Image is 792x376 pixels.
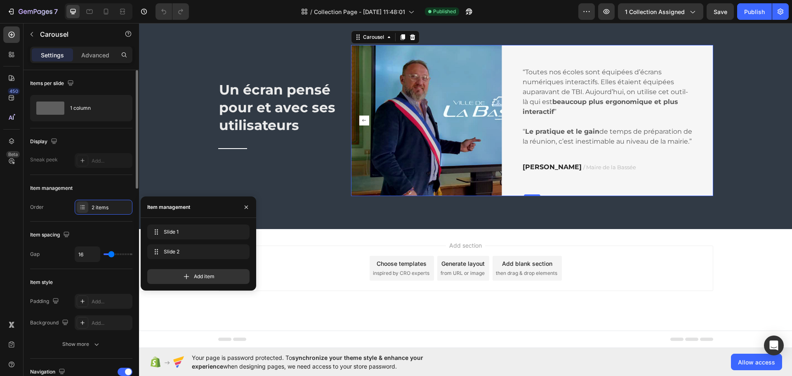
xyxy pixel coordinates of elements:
[30,203,44,211] div: Order
[192,354,423,370] span: synchronize your theme style & enhance your experience
[618,3,703,20] button: 1 collection assigned
[625,7,685,16] span: 1 collection assigned
[212,22,363,173] img: Alt Image
[164,248,230,255] span: Slide 2
[219,91,232,104] button: Carousel Back Arrow
[238,236,288,245] div: Choose templates
[6,151,20,158] div: Beta
[386,104,460,112] strong: Le pratique et le gain
[384,75,539,92] strong: beaucoup plus ergonomique et plus interactif
[744,7,765,16] div: Publish
[307,218,346,227] span: Add section
[707,3,734,20] button: Save
[357,246,418,254] span: then drag & drop elements
[738,358,775,367] span: Allow access
[731,354,782,370] button: Allow access
[147,203,190,211] div: Item management
[194,273,214,280] span: Add item
[92,204,130,211] div: 2 items
[302,236,346,245] div: Generate layout
[54,7,58,17] p: 7
[302,246,346,254] span: from URL or image
[92,319,130,327] div: Add...
[310,7,312,16] span: /
[714,8,727,15] span: Save
[81,51,109,59] p: Advanced
[156,3,189,20] div: Undo/Redo
[30,184,73,192] div: Item management
[164,228,230,236] span: Slide 1
[737,3,772,20] button: Publish
[384,140,443,148] strong: [PERSON_NAME]
[444,141,497,147] span: / Maire de la Bassée
[30,156,58,163] div: Sneak peek
[62,340,101,348] div: Show more
[30,251,40,258] div: Gap
[234,246,290,254] span: inspired by CRO experts
[384,44,554,123] p: “Toutes nos écoles sont équipées d’écrans numériques interactifs. Elles étaient équipées auparava...
[30,229,71,241] div: Item spacing
[8,88,20,95] div: 450
[222,10,247,18] div: Carousel
[75,247,100,262] input: Auto
[30,337,132,352] button: Show more
[363,236,413,245] div: Add blank section
[30,279,53,286] div: Item style
[433,8,456,15] span: Published
[314,7,405,16] span: Collection Page - [DATE] 11:48:01
[30,136,59,147] div: Display
[30,317,70,329] div: Background
[92,298,130,305] div: Add...
[30,296,61,307] div: Padding
[3,3,61,20] button: 7
[764,336,784,355] div: Open Intercom Messenger
[70,99,120,118] div: 1 column
[40,29,110,39] p: Carousel
[30,78,75,89] div: Items per slide
[192,353,455,371] span: Your page is password protected. To when designing pages, we need access to your store password.
[41,51,64,59] p: Settings
[139,23,792,348] iframe: Design area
